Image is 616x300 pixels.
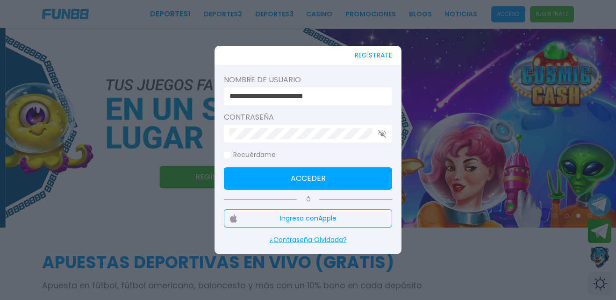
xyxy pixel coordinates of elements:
label: Nombre de usuario [224,74,392,86]
button: REGÍSTRATE [355,46,392,65]
button: Ingresa conApple [224,209,392,228]
p: Ó [224,195,392,204]
button: Acceder [224,167,392,190]
p: ¿Contraseña Olvidada? [224,235,392,245]
label: Recuérdame [224,150,276,160]
label: Contraseña [224,112,392,123]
